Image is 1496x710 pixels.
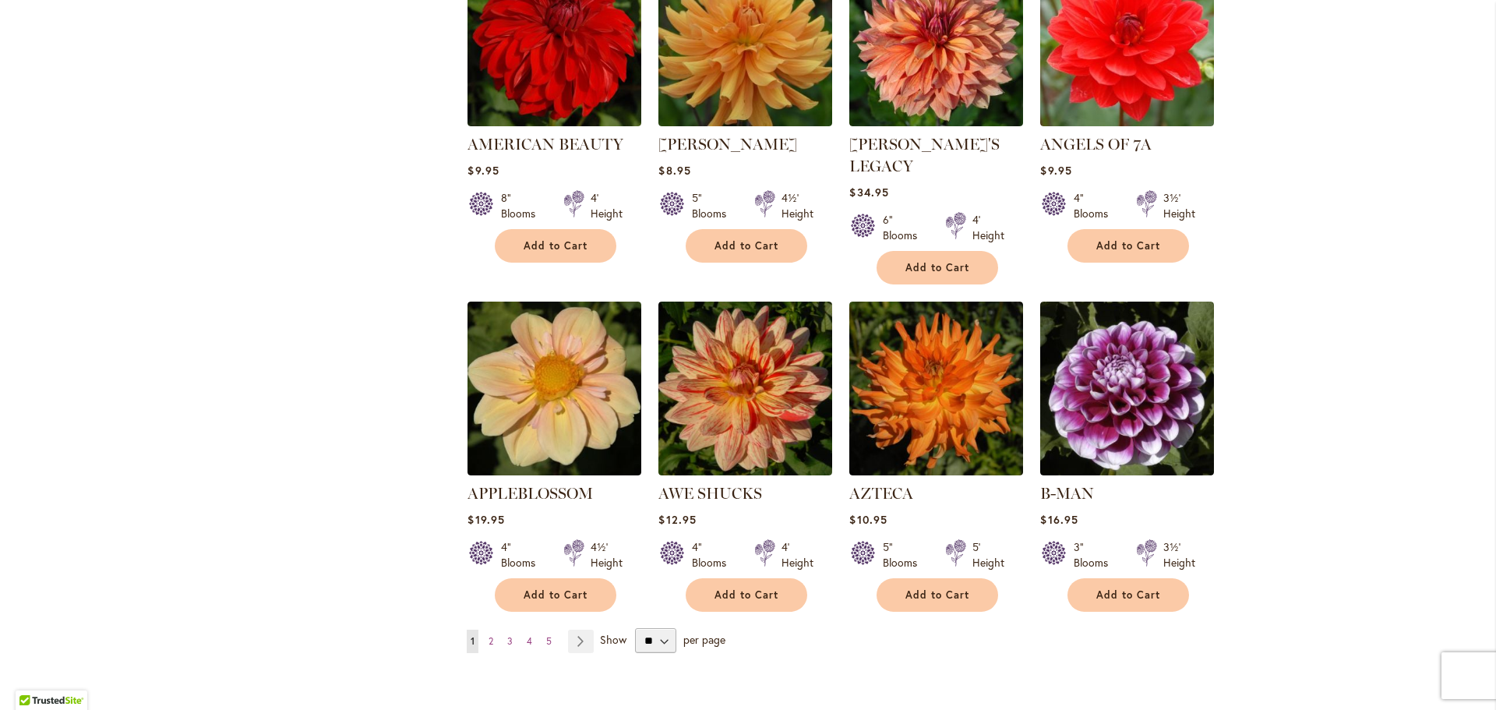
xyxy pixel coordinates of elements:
span: Add to Cart [905,588,969,602]
a: B-MAN [1040,464,1214,479]
a: ANDREW CHARLES [658,115,832,129]
span: per page [683,632,725,647]
img: AZTECA [849,302,1023,475]
button: Add to Cart [1067,229,1189,263]
a: [PERSON_NAME] [658,135,797,154]
div: 4½' Height [782,190,813,221]
img: B-MAN [1040,302,1214,475]
span: Add to Cart [524,239,587,253]
span: $8.95 [658,163,690,178]
a: AMERICAN BEAUTY [467,115,641,129]
span: 2 [489,635,493,647]
a: [PERSON_NAME]'S LEGACY [849,135,1000,175]
span: $9.95 [1040,163,1071,178]
div: 4' Height [591,190,623,221]
a: 2 [485,630,497,653]
a: AMERICAN BEAUTY [467,135,623,154]
a: APPLEBLOSSOM [467,484,593,503]
span: Add to Cart [1096,239,1160,253]
div: 8" Blooms [501,190,545,221]
img: APPLEBLOSSOM [467,302,641,475]
span: $19.95 [467,512,504,527]
a: AZTECA [849,484,913,503]
span: Add to Cart [524,588,587,602]
a: APPLEBLOSSOM [467,464,641,479]
a: 3 [503,630,517,653]
span: Add to Cart [714,239,778,253]
span: Add to Cart [905,261,969,274]
span: Add to Cart [1096,588,1160,602]
a: AWE SHUCKS [658,464,832,479]
div: 5" Blooms [883,539,926,570]
span: Show [600,632,626,647]
span: $10.95 [849,512,887,527]
img: AWE SHUCKS [658,302,832,475]
span: Add to Cart [714,588,778,602]
a: B-MAN [1040,484,1094,503]
div: 4" Blooms [1074,190,1117,221]
a: ANGELS OF 7A [1040,115,1214,129]
div: 4½' Height [591,539,623,570]
span: 5 [546,635,552,647]
button: Add to Cart [686,229,807,263]
button: Add to Cart [877,251,998,284]
a: Andy's Legacy [849,115,1023,129]
button: Add to Cart [877,578,998,612]
div: 3" Blooms [1074,539,1117,570]
button: Add to Cart [1067,578,1189,612]
div: 4" Blooms [692,539,736,570]
button: Add to Cart [495,578,616,612]
button: Add to Cart [495,229,616,263]
div: 3½' Height [1163,539,1195,570]
span: 4 [527,635,532,647]
div: 4' Height [972,212,1004,243]
span: 3 [507,635,513,647]
span: $16.95 [1040,512,1078,527]
span: $12.95 [658,512,696,527]
div: 5' Height [972,539,1004,570]
div: 5" Blooms [692,190,736,221]
a: AZTECA [849,464,1023,479]
span: $9.95 [467,163,499,178]
span: 1 [471,635,475,647]
a: ANGELS OF 7A [1040,135,1152,154]
a: AWE SHUCKS [658,484,762,503]
div: 6" Blooms [883,212,926,243]
a: 4 [523,630,536,653]
span: $34.95 [849,185,888,200]
div: 4" Blooms [501,539,545,570]
a: 5 [542,630,556,653]
div: 3½' Height [1163,190,1195,221]
iframe: Launch Accessibility Center [12,655,55,698]
button: Add to Cart [686,578,807,612]
div: 4' Height [782,539,813,570]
